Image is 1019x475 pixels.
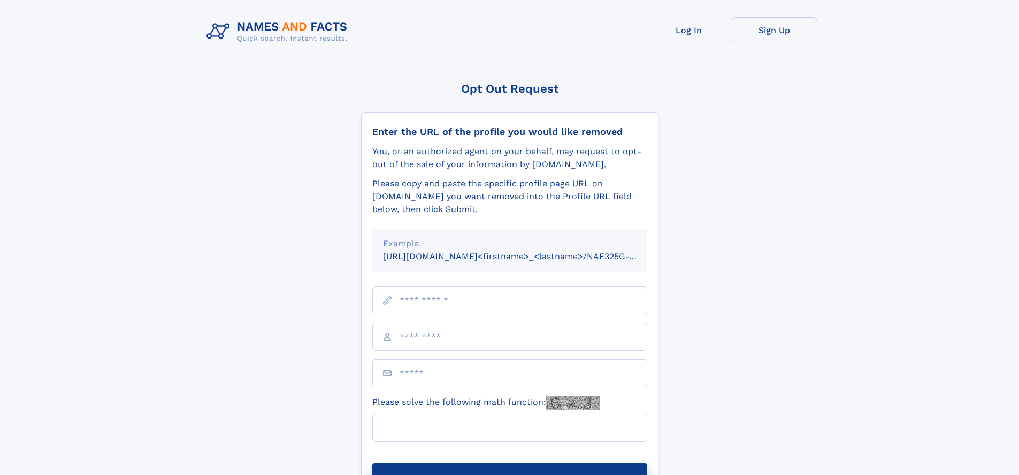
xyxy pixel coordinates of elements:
[372,177,647,216] div: Please copy and paste the specific profile page URL on [DOMAIN_NAME] you want removed into the Pr...
[383,237,637,250] div: Example:
[202,17,356,46] img: Logo Names and Facts
[372,396,600,410] label: Please solve the following math function:
[383,251,668,261] small: [URL][DOMAIN_NAME]<firstname>_<lastname>/NAF325G-xxxxxxxx
[646,17,732,43] a: Log In
[372,145,647,171] div: You, or an authorized agent on your behalf, may request to opt-out of the sale of your informatio...
[732,17,817,43] a: Sign Up
[361,82,658,95] div: Opt Out Request
[372,126,647,138] div: Enter the URL of the profile you would like removed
